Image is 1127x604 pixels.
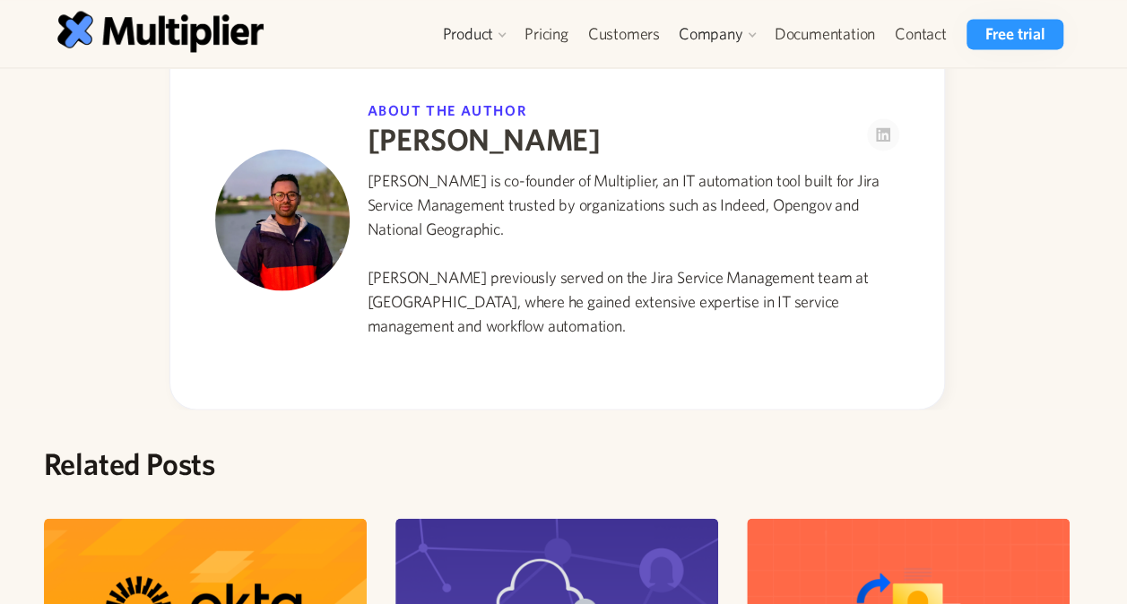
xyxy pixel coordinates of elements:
a: Customers [578,19,670,49]
div: Company [679,23,743,45]
a: Contact [885,19,957,49]
div: Product [433,19,515,49]
a: Documentation [764,19,884,49]
div: About the author [368,101,601,119]
div: Product [442,23,493,45]
h3: [PERSON_NAME] [368,119,601,160]
div: Company [670,19,765,49]
a: Pricing [515,19,578,49]
a: Free trial [967,19,1062,49]
p: [PERSON_NAME] is co-founder of Multiplier, an IT automation tool built for Jira Service Managemen... [368,168,899,337]
h2: Related Posts [44,445,1071,482]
